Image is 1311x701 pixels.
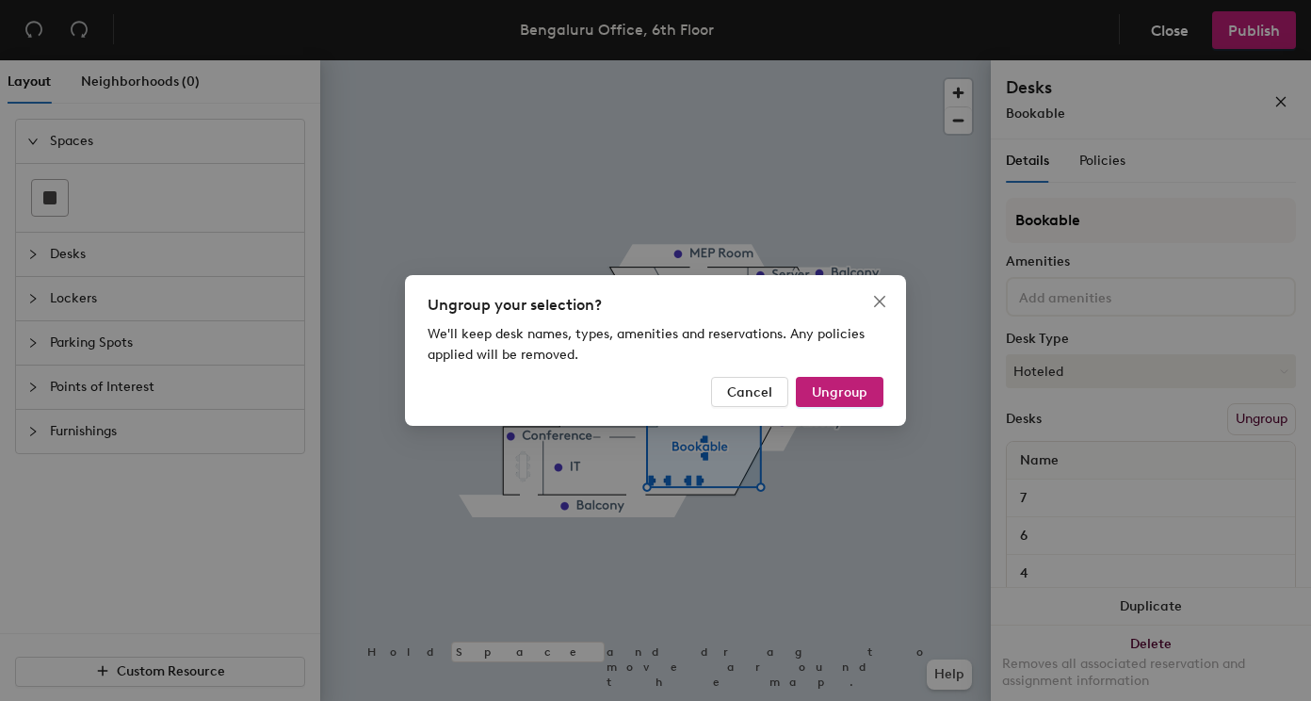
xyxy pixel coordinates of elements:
span: We'll keep desk names, types, amenities and reservations. Any policies applied will be removed. [428,326,865,363]
span: Close [865,294,895,309]
div: Ungroup your selection? [428,294,883,317]
span: Cancel [727,384,772,400]
button: Ungroup [796,377,883,407]
span: close [872,294,887,309]
button: Cancel [711,377,788,407]
span: Ungroup [812,384,867,400]
button: Close [865,286,895,317]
